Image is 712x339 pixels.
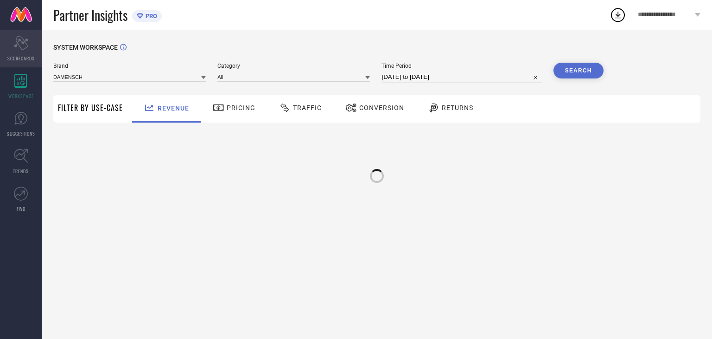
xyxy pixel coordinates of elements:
[158,104,189,112] span: Revenue
[227,104,255,111] span: Pricing
[143,13,157,20] span: PRO
[53,44,118,51] span: SYSTEM WORKSPACE
[53,6,127,25] span: Partner Insights
[442,104,473,111] span: Returns
[58,102,123,113] span: Filter By Use-Case
[359,104,404,111] span: Conversion
[13,168,29,175] span: TRENDS
[7,55,35,62] span: SCORECARDS
[8,92,34,99] span: WORKSPACE
[553,63,604,78] button: Search
[293,104,322,111] span: Traffic
[610,7,626,23] div: Open download list
[381,72,541,83] input: Select time period
[17,205,25,212] span: FWD
[7,130,35,137] span: SUGGESTIONS
[53,63,206,69] span: Brand
[217,63,370,69] span: Category
[381,63,541,69] span: Time Period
